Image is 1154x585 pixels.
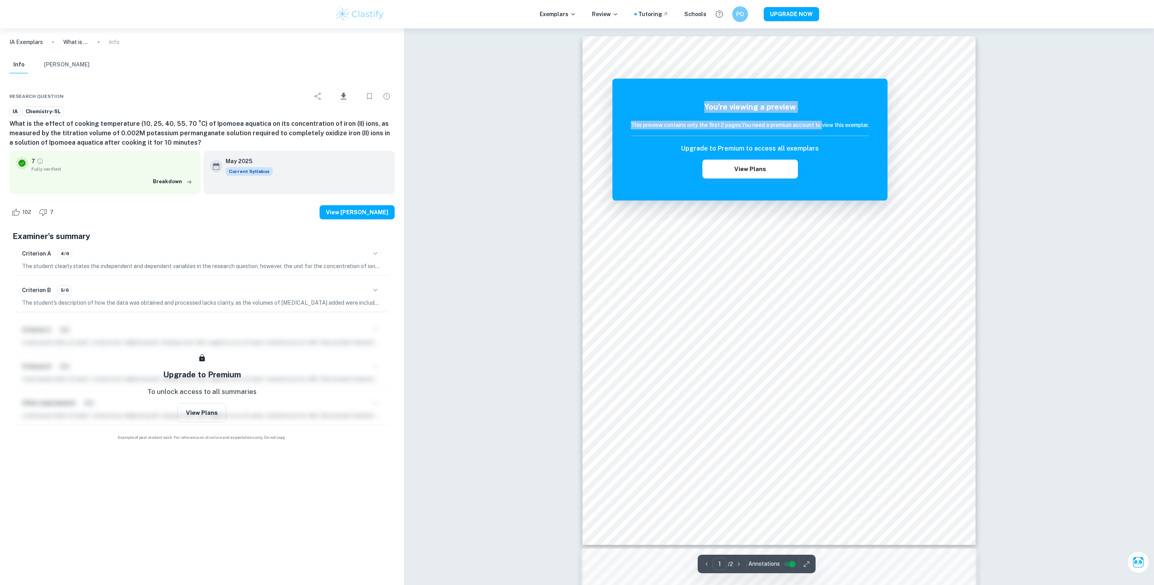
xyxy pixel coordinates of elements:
div: Download [327,86,360,107]
span: 102 [18,208,35,216]
h6: Upgrade to Premium to access all exemplars [681,144,819,153]
div: Like [9,206,35,219]
a: Tutoring [638,10,669,18]
h6: PO [736,10,745,18]
a: IA Exemplars [9,38,43,46]
p: Review [592,10,619,18]
h6: Criterion B [22,286,51,294]
span: IA [10,108,20,116]
span: Chemistry-SL [23,108,64,116]
span: 4/6 [58,250,72,257]
a: IA [9,107,21,116]
div: Share [310,88,326,104]
h5: Upgrade to Premium [163,369,241,381]
p: The student's description of how the data was obtained and processed lacks clarity, as the volume... [22,298,382,307]
a: Grade fully verified [37,158,44,165]
img: Clastify logo [335,6,385,22]
a: Chemistry-SL [22,107,64,116]
button: View Plans [702,160,798,178]
h6: May 2025 [226,157,266,166]
button: View Plans [177,403,226,422]
span: Research question [9,93,64,100]
button: Info [9,56,28,74]
button: Ask Clai [1127,551,1149,573]
button: View [PERSON_NAME] [320,205,395,219]
p: 7 [31,157,35,166]
p: Exemplars [540,10,576,18]
span: Example of past student work. For reference on structure and expectations only. Do not copy. [9,434,395,440]
p: / 2 [728,560,733,568]
div: This exemplar is based on the current syllabus. Feel free to refer to it for inspiration/ideas wh... [226,167,273,176]
div: Bookmark [362,88,377,104]
div: Dislike [37,206,58,219]
p: Info [109,38,119,46]
h5: You're viewing a preview [631,101,869,113]
h6: What is the effect of cooking temperature (10, 25, 40, 55, 70 °C) of Ipomoea aquatica on its conc... [9,119,395,147]
p: The student clearly states the independent and dependent variables in the research question, howe... [22,262,382,270]
h6: This preview contains only the first 2 pages. You need a premium account to view this exemplar. [631,121,869,129]
span: Current Syllabus [226,167,273,176]
div: Report issue [379,88,395,104]
span: 7 [46,208,58,216]
p: To unlock access to all summaries [147,387,257,397]
button: PO [732,6,748,22]
button: [PERSON_NAME] [44,56,90,74]
span: Annotations [748,560,780,568]
h6: Criterion A [22,249,51,258]
span: 5/6 [58,287,72,294]
p: What is the effect of cooking temperature (10, 25, 40, 55, 70 °C) of Ipomoea aquatica on its conc... [63,38,88,46]
button: UPGRADE NOW [764,7,819,21]
button: Breakdown [151,176,194,188]
a: Schools [684,10,706,18]
span: Fully verified [31,166,194,173]
button: Help and Feedback [713,7,726,21]
h5: Examiner's summary [13,230,391,242]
